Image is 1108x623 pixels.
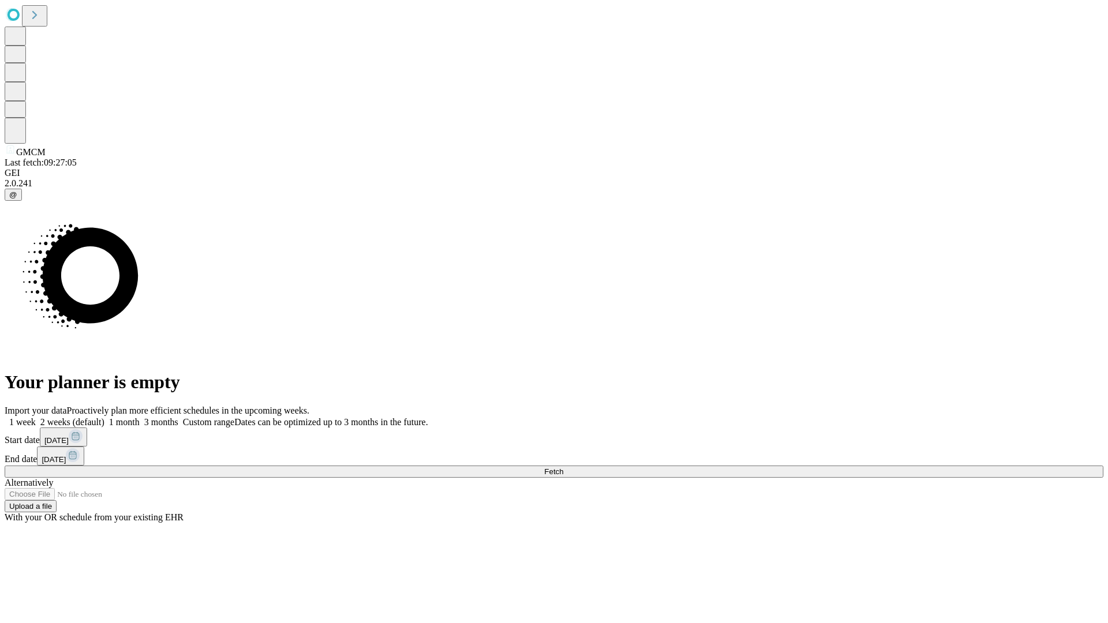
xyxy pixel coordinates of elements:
[9,417,36,427] span: 1 week
[5,466,1103,478] button: Fetch
[40,427,87,446] button: [DATE]
[9,190,17,199] span: @
[67,406,309,415] span: Proactively plan more efficient schedules in the upcoming weeks.
[5,446,1103,466] div: End date
[37,446,84,466] button: [DATE]
[234,417,428,427] span: Dates can be optimized up to 3 months in the future.
[5,178,1103,189] div: 2.0.241
[42,455,66,464] span: [DATE]
[44,436,69,445] span: [DATE]
[40,417,104,427] span: 2 weeks (default)
[5,168,1103,178] div: GEI
[5,189,22,201] button: @
[5,406,67,415] span: Import your data
[16,147,46,157] span: GMCM
[5,500,57,512] button: Upload a file
[5,478,53,487] span: Alternatively
[144,417,178,427] span: 3 months
[183,417,234,427] span: Custom range
[109,417,140,427] span: 1 month
[544,467,563,476] span: Fetch
[5,512,184,522] span: With your OR schedule from your existing EHR
[5,371,1103,393] h1: Your planner is empty
[5,157,77,167] span: Last fetch: 09:27:05
[5,427,1103,446] div: Start date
